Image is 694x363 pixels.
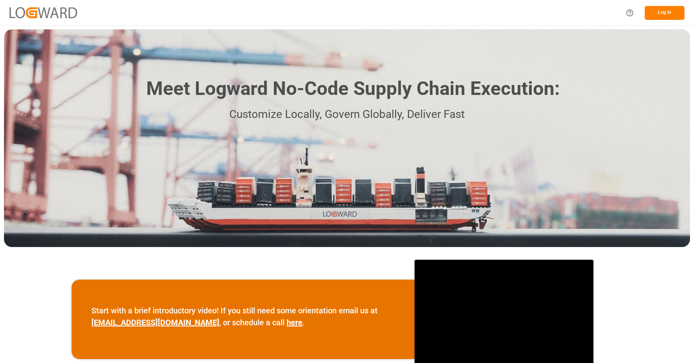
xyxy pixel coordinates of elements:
[91,318,219,327] a: [EMAIL_ADDRESS][DOMAIN_NAME]
[134,106,560,124] p: Customize Locally, Govern Globally, Deliver Fast
[621,4,639,22] button: Help Center
[287,318,302,327] a: here
[91,305,395,328] p: Start with a brief introductory video! If you still need some orientation email us at , or schedu...
[146,75,560,103] h1: Meet Logward No-Code Supply Chain Execution:
[645,6,684,20] button: Log In
[10,7,77,18] img: Logward_new_orange.png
